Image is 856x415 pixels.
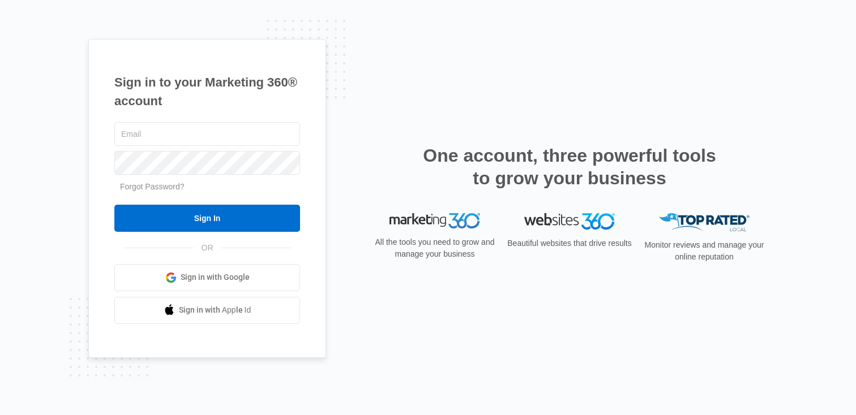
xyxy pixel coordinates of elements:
a: Sign in with Apple Id [114,297,300,324]
input: Email [114,122,300,146]
p: Beautiful websites that drive results [506,237,633,249]
a: Forgot Password? [120,182,185,191]
span: Sign in with Apple Id [179,304,251,316]
h2: One account, three powerful tools to grow your business [420,144,720,189]
p: Monitor reviews and manage your online reputation [641,239,768,263]
p: All the tools you need to grow and manage your business [371,236,498,260]
img: Websites 360 [524,213,615,230]
a: Sign in with Google [114,264,300,291]
span: OR [194,242,221,254]
img: Top Rated Local [659,213,750,232]
input: Sign In [114,205,300,232]
span: Sign in with Google [181,271,250,283]
img: Marketing 360 [390,213,480,229]
h1: Sign in to your Marketing 360® account [114,73,300,110]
